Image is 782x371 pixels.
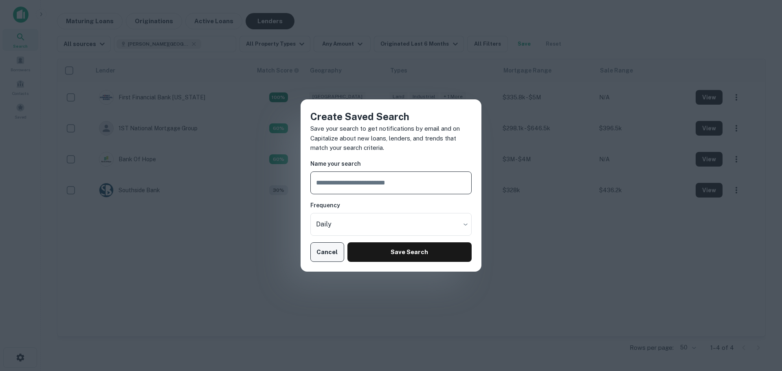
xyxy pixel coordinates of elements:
[310,242,344,262] button: Cancel
[310,124,472,153] p: Save your search to get notifications by email and on Capitalize about new loans, lenders, and tr...
[741,280,782,319] iframe: Chat Widget
[347,242,472,262] button: Save Search
[310,159,472,168] h6: Name your search
[310,109,472,124] h4: Create Saved Search
[310,201,472,210] h6: Frequency
[310,213,472,236] div: Without label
